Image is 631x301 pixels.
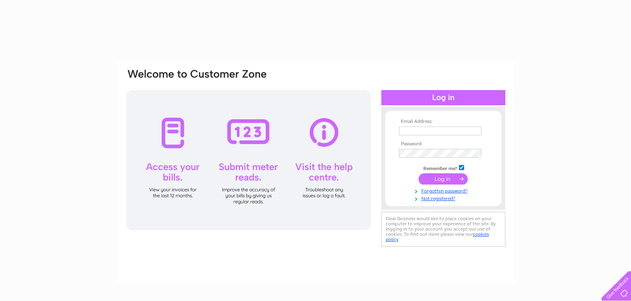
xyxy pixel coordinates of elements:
[397,119,490,124] th: Email Address:
[419,173,468,185] input: Submit
[399,187,490,194] a: Forgotten password?
[386,231,489,242] a: cookies policy
[397,164,490,172] td: Remember me?
[397,141,490,147] th: Password:
[381,212,505,247] div: Clear Business would like to place cookies on your computer to improve your experience of the sit...
[399,194,490,202] a: Not registered?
